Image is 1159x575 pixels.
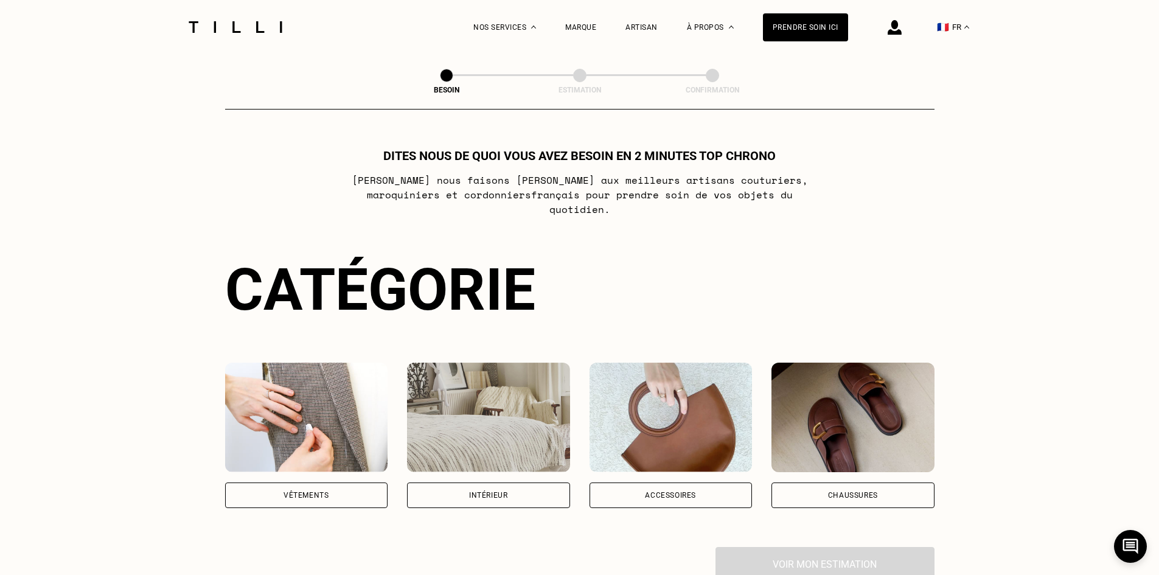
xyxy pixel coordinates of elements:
img: Menu déroulant [531,26,536,29]
img: Logo du service de couturière Tilli [184,21,287,33]
div: Confirmation [652,86,773,94]
div: Intérieur [469,492,507,499]
img: Intérieur [407,363,570,472]
img: Menu déroulant à propos [729,26,734,29]
img: Vêtements [225,363,388,472]
img: Chaussures [771,363,935,472]
div: Estimation [519,86,641,94]
img: icône connexion [888,20,902,35]
img: Accessoires [590,363,753,472]
img: menu déroulant [964,26,969,29]
span: 🇫🇷 [937,21,949,33]
div: Catégorie [225,256,935,324]
div: Chaussures [828,492,878,499]
p: [PERSON_NAME] nous faisons [PERSON_NAME] aux meilleurs artisans couturiers , maroquiniers et cord... [338,173,821,217]
a: Prendre soin ici [763,13,848,41]
div: Vêtements [284,492,329,499]
h1: Dites nous de quoi vous avez besoin en 2 minutes top chrono [383,148,776,163]
a: Artisan [625,23,658,32]
a: Marque [565,23,596,32]
div: Accessoires [645,492,696,499]
div: Besoin [386,86,507,94]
